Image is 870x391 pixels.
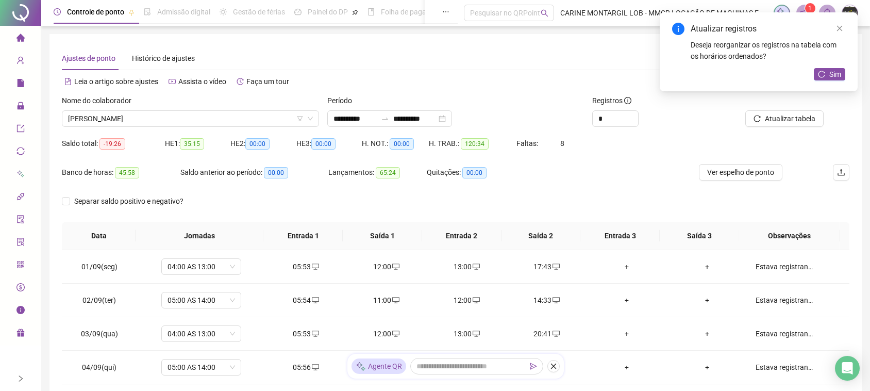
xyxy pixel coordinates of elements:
span: 03/09(qua) [81,330,118,338]
div: Agente QR [352,359,406,374]
div: Lançamentos: [328,167,427,178]
div: Estava registrando ponto no outro relogio [756,261,816,272]
span: info-circle [624,97,631,104]
span: Histórico de ajustes [132,54,195,62]
th: Entrada 2 [422,222,501,250]
span: pushpin [128,9,135,15]
span: -19:26 [99,138,125,150]
th: Entrada 1 [263,222,343,250]
div: 12:00 [355,328,419,339]
span: file-done [144,8,151,15]
div: + [595,362,659,373]
span: 05:00 AS 14:00 [168,292,235,308]
div: + [595,261,659,272]
th: Entrada 3 [580,222,660,250]
div: Saldo anterior ao período: [180,167,328,178]
div: Atualizar registros [691,23,845,35]
label: Período [327,95,359,106]
span: sync [16,142,25,163]
span: 1 [808,5,812,12]
span: Leia o artigo sobre ajustes [74,77,158,86]
th: Observações [739,222,840,250]
span: Sim [829,69,841,80]
div: 11:00 [355,295,419,306]
img: 4949 [842,5,858,21]
span: to [381,115,389,123]
span: Faltas: [516,139,540,148]
span: down [307,116,313,122]
span: ellipsis [442,8,449,15]
span: send [530,363,537,370]
span: 01/09(seg) [81,263,118,271]
span: file [16,74,25,95]
span: search [541,9,548,17]
span: bell [823,8,832,18]
button: Ver espelho de ponto [699,164,782,181]
div: + [675,295,739,306]
div: Deseja reorganizar os registros na tabela com os horários ordenados? [691,39,845,62]
div: + [675,328,739,339]
span: notification [800,8,809,18]
span: Registros [592,95,631,106]
span: solution [16,233,25,254]
span: Ajustes de ponto [62,54,115,62]
div: 05:54 [274,295,338,306]
span: 05:00 AS 14:00 [168,360,235,375]
span: 45:58 [115,167,139,178]
div: HE 2: [230,138,296,150]
span: desktop [311,297,319,304]
div: HE 1: [165,138,230,150]
sup: 1 [805,3,815,13]
div: 05:53 [274,261,338,272]
span: dashboard [294,8,302,15]
div: 12:00 [434,295,498,306]
div: 13:00 [434,261,498,272]
span: 120:34 [461,138,489,150]
span: reload [754,115,761,122]
span: Ver espelho de ponto [707,167,774,178]
span: 35:15 [180,138,204,150]
span: Atualizar tabela [765,113,815,124]
span: desktop [311,330,319,337]
span: youtube [169,78,176,85]
div: 05:56 [274,362,338,373]
span: desktop [311,263,319,270]
span: Gestão de férias [233,8,285,16]
span: close [550,363,557,370]
span: gift [16,324,25,345]
div: 05:53 [274,328,338,339]
span: 00:00 [245,138,270,150]
span: desktop [551,263,560,270]
span: Folha de pagamento [381,8,447,16]
span: desktop [391,330,399,337]
div: HE 3: [296,138,362,150]
span: Assista o vídeo [178,77,226,86]
div: Saldo total: [62,138,165,150]
span: 00:00 [390,138,414,150]
span: desktop [551,330,560,337]
div: 20:41 [515,328,579,339]
div: Banco de horas: [62,167,180,178]
span: Controle de ponto [67,8,124,16]
span: CLAUDIO JOSE PINTO DE OLIVEIRA [68,111,313,126]
span: desktop [472,263,480,270]
span: 00:00 [311,138,336,150]
span: desktop [391,297,399,304]
a: Close [834,23,845,34]
span: right [17,375,24,382]
th: Jornadas [136,222,263,250]
span: upload [837,168,845,176]
span: close [836,25,843,32]
span: sun [220,8,227,15]
span: desktop [472,297,480,304]
div: + [675,362,739,373]
span: swap-right [381,115,389,123]
span: desktop [311,364,319,371]
span: dollar [16,279,25,299]
div: Estava registrando ponto no outro relogio [756,362,816,373]
span: Faça um tour [246,77,289,86]
button: Atualizar tabela [745,110,824,127]
div: Estava registrando ponto no outro relogio [756,328,816,339]
span: CARINE MONTARGIL LOB - MMCR LOCAÇÃO DE MAQUINAS E EQUIPAMENTOS E TRANSPORTES LTDA. [560,7,767,19]
span: Separar saldo positivo e negativo? [70,195,188,207]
